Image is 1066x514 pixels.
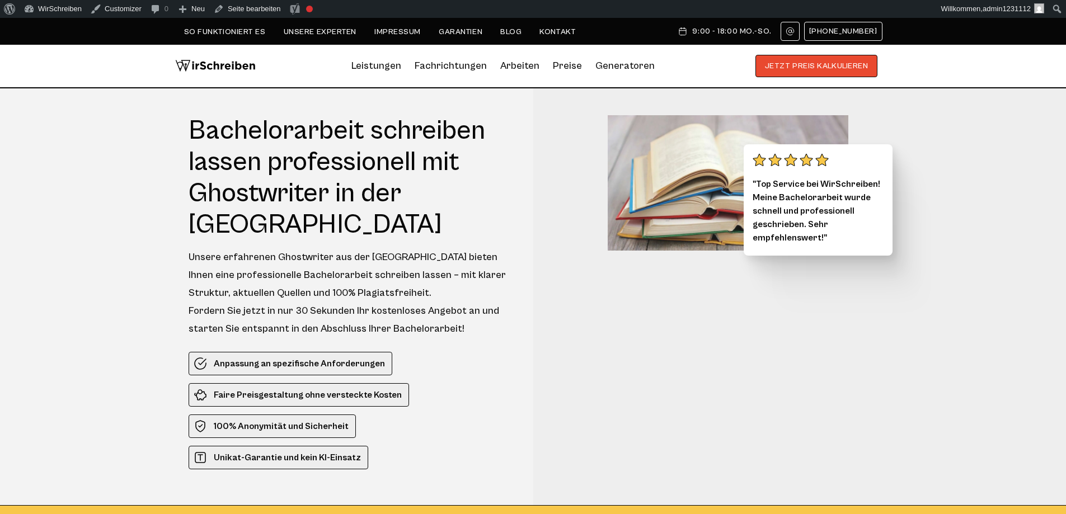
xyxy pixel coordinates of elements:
[189,383,409,407] li: Faire Preisgestaltung ohne versteckte Kosten
[755,55,878,77] button: JETZT PREIS KALKULIEREN
[500,27,522,36] a: Blog
[500,57,539,75] a: Arbeiten
[804,22,882,41] a: [PHONE_NUMBER]
[306,6,313,12] div: Verbesserungsbedarf
[539,27,576,36] a: Kontakt
[415,57,487,75] a: Fachrichtungen
[189,414,356,438] li: 100% Anonymität und Sicherheit
[595,57,655,75] a: Generatoren
[184,27,266,36] a: So funktioniert es
[194,357,207,370] img: Anpassung an spezifische Anforderungen
[678,27,688,36] img: Schedule
[692,27,771,36] span: 9:00 - 18:00 Mo.-So.
[439,27,482,36] a: Garantien
[374,27,421,36] a: Impressum
[194,419,207,433] img: 100% Anonymität und Sicherheit
[983,4,1031,13] span: admin1231112
[189,115,513,241] h1: Bachelorarbeit schreiben lassen professionell mit Ghostwriter in der [GEOGRAPHIC_DATA]
[194,451,207,464] img: Unikat-Garantie und kein KI-Einsatz
[786,27,795,36] img: Email
[553,60,582,72] a: Preise
[809,27,877,36] span: [PHONE_NUMBER]
[189,248,513,338] div: Unsere erfahrenen Ghostwriter aus der [GEOGRAPHIC_DATA] bieten Ihnen eine professionelle Bachelor...
[194,388,207,402] img: Faire Preisgestaltung ohne versteckte Kosten
[608,115,848,251] img: Bachelorarbeit schreiben lassen professionell mit Ghostwriter in der Schweiz
[284,27,356,36] a: Unsere Experten
[351,57,401,75] a: Leistungen
[753,153,829,167] img: stars
[189,352,392,375] li: Anpassung an spezifische Anforderungen
[175,55,256,77] img: logo wirschreiben
[744,144,893,256] div: "Top Service bei WirSchreiben! Meine Bachelorarbeit wurde schnell und professionell geschrieben. ...
[189,446,368,469] li: Unikat-Garantie und kein KI-Einsatz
